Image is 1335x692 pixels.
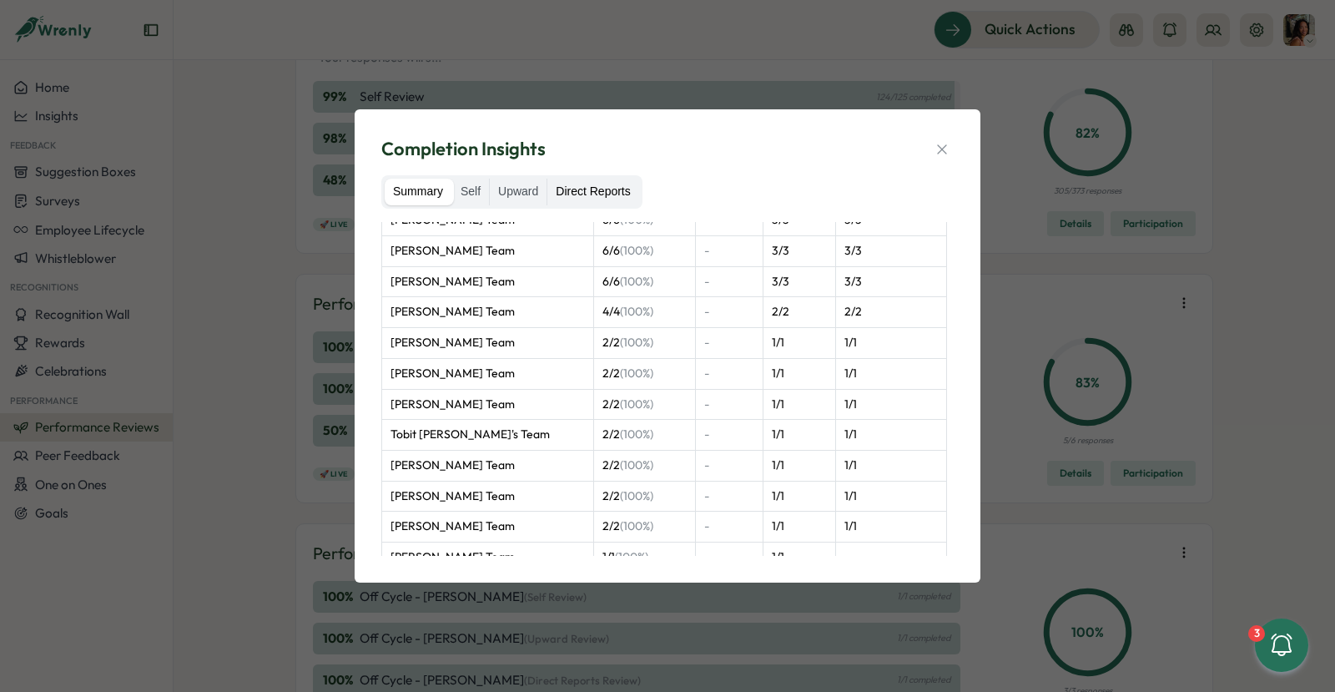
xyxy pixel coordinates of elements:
td: - [695,450,763,481]
td: 1 / 1 [763,512,835,543]
div: 3 [1248,625,1265,642]
td: [PERSON_NAME] Team [382,542,594,573]
span: (100%) [620,518,653,533]
td: 1 / 1 [835,420,946,451]
td: [PERSON_NAME] Team [382,481,594,512]
td: 2 / 2 [594,389,695,420]
td: - [695,328,763,359]
span: (100%) [620,335,653,350]
td: - [695,389,763,420]
td: 2 / 2 [594,420,695,451]
td: 1 / 1 [763,328,835,359]
td: 6 / 6 [594,236,695,267]
label: Direct Reports [547,179,638,205]
span: (100%) [620,457,653,472]
td: 2 / 2 [594,481,695,512]
td: [PERSON_NAME] Team [382,512,594,543]
td: - [695,266,763,297]
td: 2 / 2 [594,358,695,389]
td: [PERSON_NAME] Team [382,358,594,389]
td: Tobit [PERSON_NAME]'s Team [382,420,594,451]
td: 1 / 1 [763,481,835,512]
label: Summary [385,179,451,205]
td: - [695,420,763,451]
span: (100%) [620,243,653,258]
td: 1 / 1 [594,542,695,573]
td: 1 / 1 [835,512,946,543]
button: 3 [1255,619,1308,672]
span: (100%) [620,427,653,442]
td: 2 / 2 [594,512,695,543]
td: - [695,358,763,389]
td: 1 / 1 [763,389,835,420]
td: - [695,512,763,543]
td: [PERSON_NAME] Team [382,297,594,328]
td: 6 / 6 [594,266,695,297]
span: (100%) [620,274,653,289]
span: (100%) [620,488,653,503]
td: 1 / 1 [763,420,835,451]
td: 3 / 3 [835,266,946,297]
label: Upward [490,179,547,205]
td: 2 / 2 [594,328,695,359]
td: 2 / 2 [763,297,835,328]
td: 3 / 3 [835,236,946,267]
td: 3 / 3 [763,236,835,267]
span: (100%) [620,304,653,319]
td: 1 / 1 [835,358,946,389]
span: (100%) [620,397,653,412]
td: [PERSON_NAME] Team [382,389,594,420]
td: [PERSON_NAME] Team [382,450,594,481]
td: - [695,481,763,512]
td: 4 / 4 [594,297,695,328]
span: (100%) [620,366,653,381]
td: - [695,297,763,328]
td: 1 / 1 [763,358,835,389]
td: 1 / 1 [763,450,835,481]
td: - [695,542,763,573]
td: - [695,236,763,267]
td: 1 / 1 [835,389,946,420]
td: 2 / 2 [835,297,946,328]
label: Self [452,179,489,205]
td: [PERSON_NAME] Team [382,328,594,359]
td: - [835,542,946,573]
td: 3 / 3 [763,266,835,297]
td: 1 / 1 [835,450,946,481]
td: 1 / 1 [835,328,946,359]
span: (100%) [615,549,648,564]
td: [PERSON_NAME] Team [382,266,594,297]
td: [PERSON_NAME] Team [382,236,594,267]
span: Completion Insights [381,136,546,162]
td: 1 / 1 [763,542,835,573]
td: 2 / 2 [594,450,695,481]
td: 1 / 1 [835,481,946,512]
